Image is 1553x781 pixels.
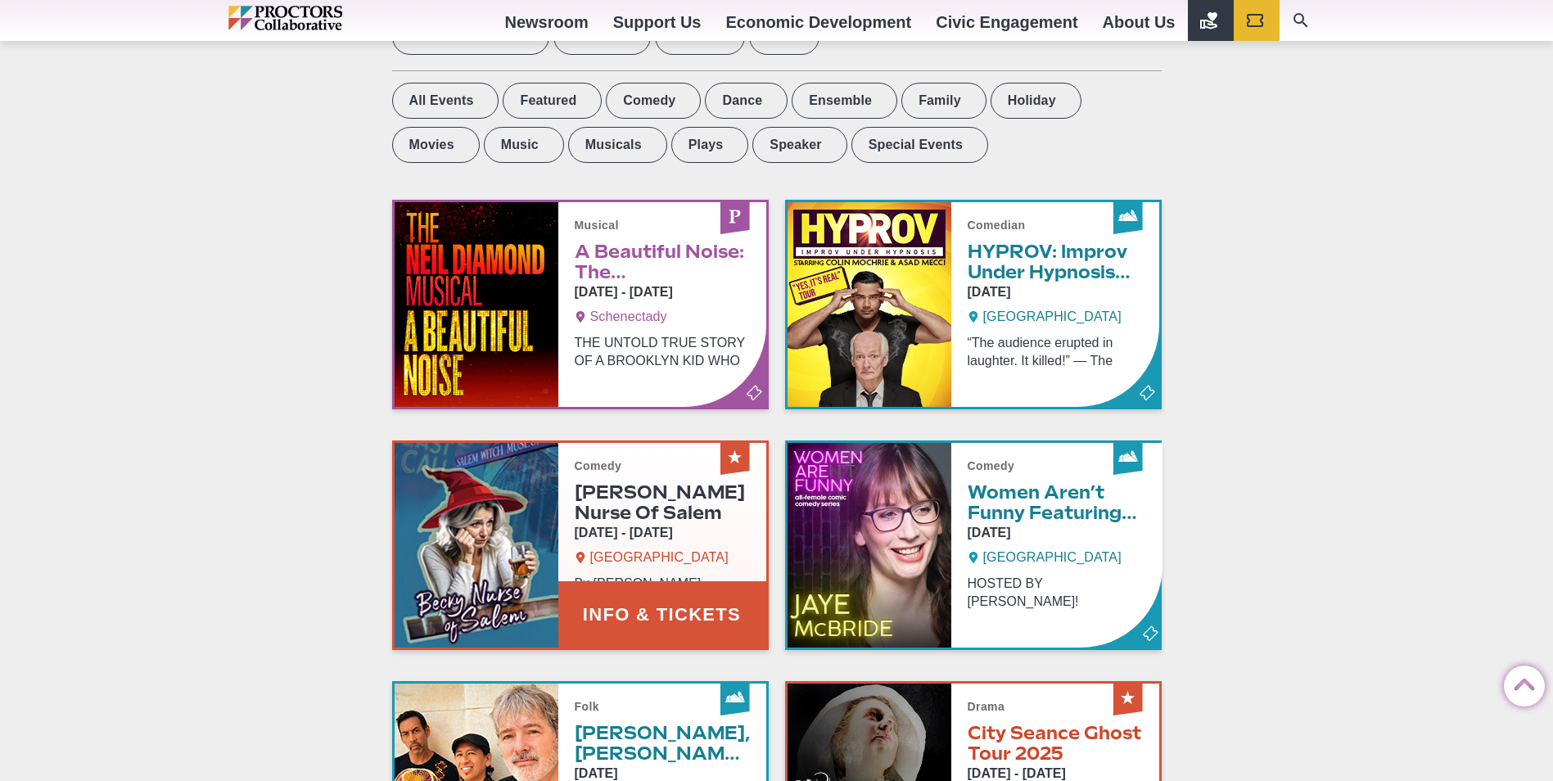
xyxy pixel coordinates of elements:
label: Featured [503,83,602,119]
a: Back to Top [1504,666,1537,699]
label: Musicals [568,127,667,163]
label: Dance [705,83,788,119]
label: All Events [392,83,499,119]
label: Movies [392,127,480,163]
label: Holiday [991,83,1081,119]
label: Comedy [606,83,701,119]
img: Proctors logo [228,6,413,30]
label: Ensemble [792,83,897,119]
label: Special Events [851,127,988,163]
label: Speaker [752,127,846,163]
label: Plays [671,127,749,163]
label: Family [901,83,986,119]
label: Music [484,127,564,163]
